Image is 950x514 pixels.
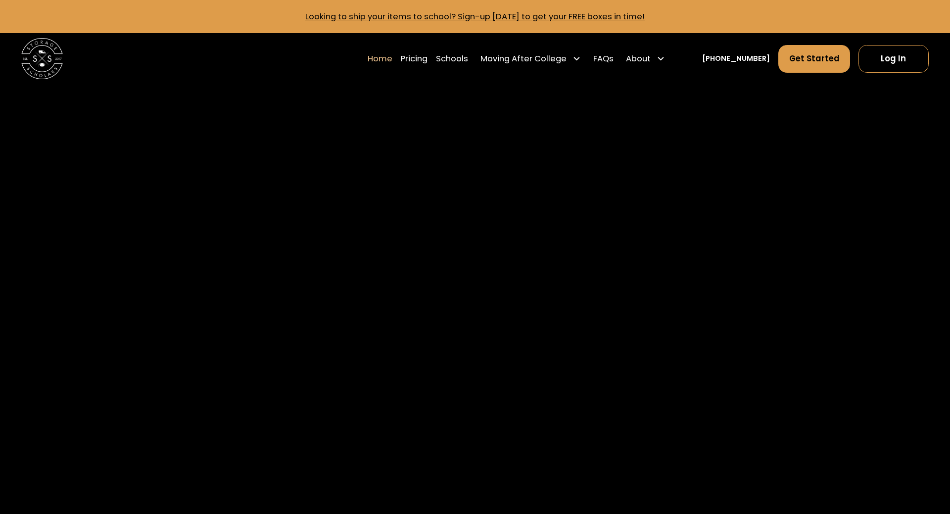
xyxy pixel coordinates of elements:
[401,45,427,73] a: Pricing
[21,38,62,79] img: Storage Scholars main logo
[702,53,770,64] a: [PHONE_NUMBER]
[480,52,567,65] div: Moving After College
[778,45,851,73] a: Get Started
[593,45,614,73] a: FAQs
[368,45,392,73] a: Home
[626,52,651,65] div: About
[436,45,468,73] a: Schools
[858,45,929,73] a: Log In
[305,11,645,22] a: Looking to ship your items to school? Sign-up [DATE] to get your FREE boxes in time!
